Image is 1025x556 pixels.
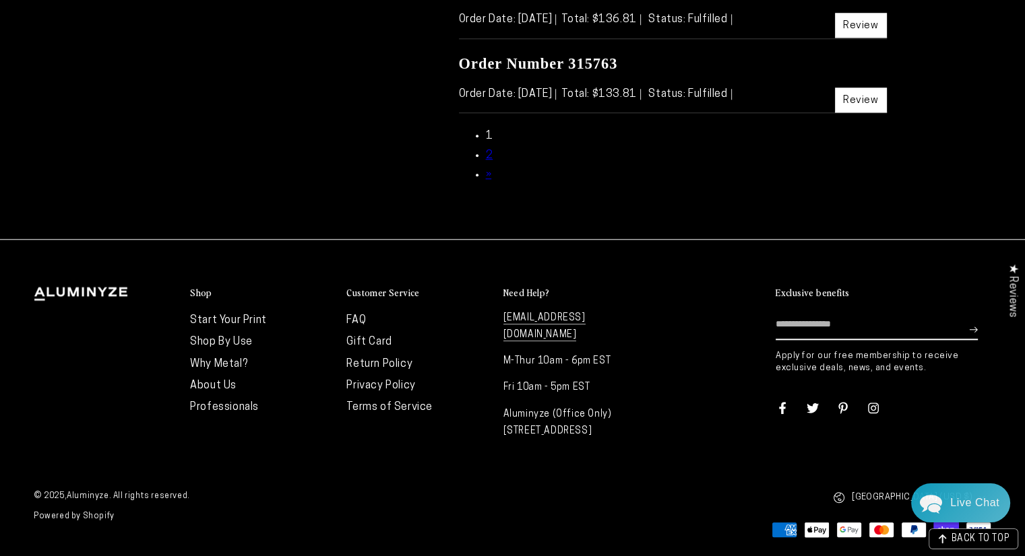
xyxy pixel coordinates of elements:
li: Next page [486,166,887,185]
a: Review [835,88,887,112]
span: Order Date: [DATE] [459,14,557,25]
a: Review [835,13,887,38]
h2: Exclusive benefits [776,287,849,299]
p: M-Thur 10am - 6pm EST [503,353,646,370]
p: Apply for our free membership to receive exclusive deals, news, and events. [776,350,991,374]
span: Status: Fulfilled [648,14,731,25]
a: 2 [486,150,493,161]
summary: Exclusive benefits [776,287,991,300]
a: 1 [486,131,493,141]
summary: Customer Service [346,287,489,300]
a: Start Your Print [190,315,267,326]
summary: Shop [190,287,333,300]
p: Aluminyze (Office Only) [STREET_ADDRESS] [503,406,646,440]
a: Privacy Policy [346,380,415,391]
summary: Need Help? [503,287,646,300]
a: Aluminyze [67,492,108,500]
h2: Customer Service [346,287,419,299]
a: [EMAIL_ADDRESS][DOMAIN_NAME] [503,313,586,341]
a: Gift Card [346,337,392,347]
a: Why Metal? [190,359,247,370]
a: Powered by Shopify [34,512,115,520]
a: Return Policy [346,359,412,370]
p: Fri 10am - 5pm EST [503,379,646,396]
a: » [486,170,492,180]
span: Total: $136.81 [561,14,640,25]
span: [GEOGRAPHIC_DATA] (USD $) [852,489,972,505]
a: About Us [190,380,237,391]
a: FAQ [346,315,366,326]
small: © 2025, . All rights reserved. [34,487,513,507]
a: Order Number 315763 [459,55,618,72]
button: [GEOGRAPHIC_DATA] (USD $) [833,483,991,512]
div: Click to open Judge.me floating reviews tab [999,253,1025,328]
h2: Shop [190,287,212,299]
a: Shop By Use [190,337,253,347]
h2: Need Help? [503,287,550,299]
a: Terms of Service [346,402,433,413]
button: Subscribe [969,310,978,350]
div: Chat widget toggle [911,483,1010,522]
div: Contact Us Directly [950,483,999,522]
span: Total: $133.81 [561,89,640,100]
span: Status: Fulfilled [648,89,731,100]
span: Order Date: [DATE] [459,89,557,100]
span: BACK TO TOP [951,534,1010,544]
a: Professionals [190,402,259,413]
